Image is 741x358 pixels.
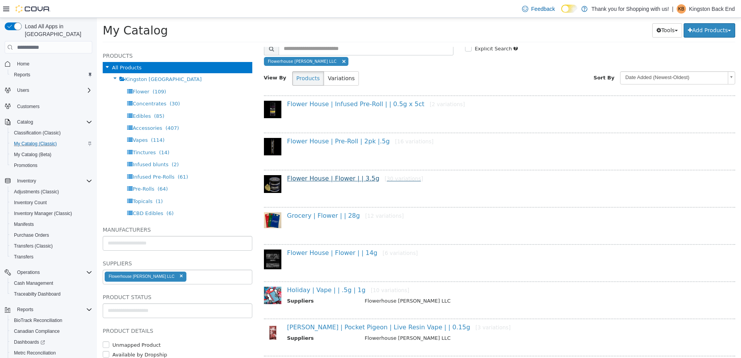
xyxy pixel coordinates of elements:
[2,58,95,69] button: Home
[14,86,32,95] button: Users
[190,306,414,313] a: [PERSON_NAME] | Pocket Pigeon | Live Resin Vape | | 0.15g[3 variations]
[11,209,75,218] a: Inventory Manager (Classic)
[11,161,92,170] span: Promotions
[171,41,240,46] span: Flowerhouse [PERSON_NAME] LLC
[274,269,312,275] small: [10 variations]
[8,326,95,337] button: Canadian Compliance
[11,209,92,218] span: Inventory Manager (Classic)
[11,241,92,251] span: Transfers (Classic)
[8,241,95,251] button: Transfers (Classic)
[17,103,40,110] span: Customers
[376,27,415,35] label: Explicit Search
[36,144,71,150] span: Infused blunts
[70,193,77,198] span: (6)
[14,101,92,111] span: Customers
[8,160,95,171] button: Promotions
[11,70,33,79] a: Reports
[11,231,92,240] span: Purchase Orders
[8,186,95,197] button: Adjustments (Classic)
[11,220,92,229] span: Manifests
[11,316,92,325] span: BioTrack Reconciliation
[14,317,62,324] span: BioTrack Reconciliation
[11,252,92,262] span: Transfers
[2,267,95,278] button: Operations
[11,316,65,325] a: BioTrack Reconciliation
[56,71,69,77] span: (109)
[11,241,56,251] a: Transfers (Classic)
[11,289,64,299] a: Traceabilty Dashboard
[36,95,54,101] span: Edibles
[190,157,326,164] a: Flower House | Flower | | 3.5g[30 variations]
[587,5,638,20] button: Add Products
[262,317,621,326] td: Flowerhouse [PERSON_NAME] LLC
[14,176,39,186] button: Inventory
[14,350,56,356] span: Metrc Reconciliation
[286,232,321,238] small: [6 variations]
[678,4,684,14] span: KB
[190,83,368,90] a: Flower House | Infused Pre-Roll | | 0.5g x 5ct[2 variations]
[167,232,184,251] img: 150
[36,193,66,198] span: CBD Edibles
[11,139,92,148] span: My Catalog (Classic)
[555,5,585,20] button: Tools
[298,120,336,127] small: [16 variations]
[11,128,92,138] span: Classification (Classic)
[14,59,92,69] span: Home
[167,57,190,63] span: View By
[28,59,105,64] span: Kingston [GEOGRAPHIC_DATA]
[14,254,33,260] span: Transfers
[17,306,33,313] span: Reports
[8,219,95,230] button: Manifests
[190,279,262,289] th: Suppliers
[8,315,95,326] button: BioTrack Reconciliation
[14,305,92,314] span: Reports
[6,207,155,217] h5: Manufacturers
[379,306,414,313] small: [3 variations]
[17,269,40,275] span: Operations
[12,256,78,261] div: Flowerhouse [PERSON_NAME] LLC
[36,168,57,174] span: Pre-Rolls
[524,54,628,66] span: Date Added (Newest-Oldest)
[14,268,92,277] span: Operations
[14,328,60,334] span: Canadian Compliance
[14,176,92,186] span: Inventory
[36,132,59,138] span: Tinctures
[14,243,53,249] span: Transfers (Classic)
[11,139,60,148] a: My Catalog (Classic)
[11,252,36,262] a: Transfers
[8,251,95,262] button: Transfers
[11,348,92,358] span: Metrc Reconciliation
[519,1,558,17] a: Feedback
[14,291,60,297] span: Traceabilty Dashboard
[14,117,36,127] button: Catalog
[14,117,92,127] span: Catalog
[8,149,95,160] button: My Catalog (Beta)
[57,95,67,101] span: (85)
[2,176,95,186] button: Inventory
[8,69,95,80] button: Reports
[11,198,50,207] a: Inventory Count
[14,305,36,314] button: Reports
[11,289,92,299] span: Traceabilty Dashboard
[6,308,155,318] h5: Product Details
[81,156,91,162] span: (61)
[8,197,95,208] button: Inventory Count
[523,53,638,67] a: Date Added (Newest-Oldest)
[36,71,52,77] span: Flower
[2,85,95,96] button: Users
[14,280,53,286] span: Cash Management
[14,200,47,206] span: Inventory Count
[8,208,95,219] button: Inventory Manager (Classic)
[227,53,262,68] button: Variations
[167,306,184,324] img: 150
[14,59,33,69] a: Home
[54,119,68,125] span: (114)
[11,337,92,347] span: Dashboards
[333,83,368,89] small: [2 variations]
[14,102,43,111] a: Customers
[2,117,95,127] button: Catalog
[11,279,56,288] a: Cash Management
[36,83,69,89] span: Concentrates
[14,210,72,217] span: Inventory Manager (Classic)
[268,195,307,201] small: [12 variations]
